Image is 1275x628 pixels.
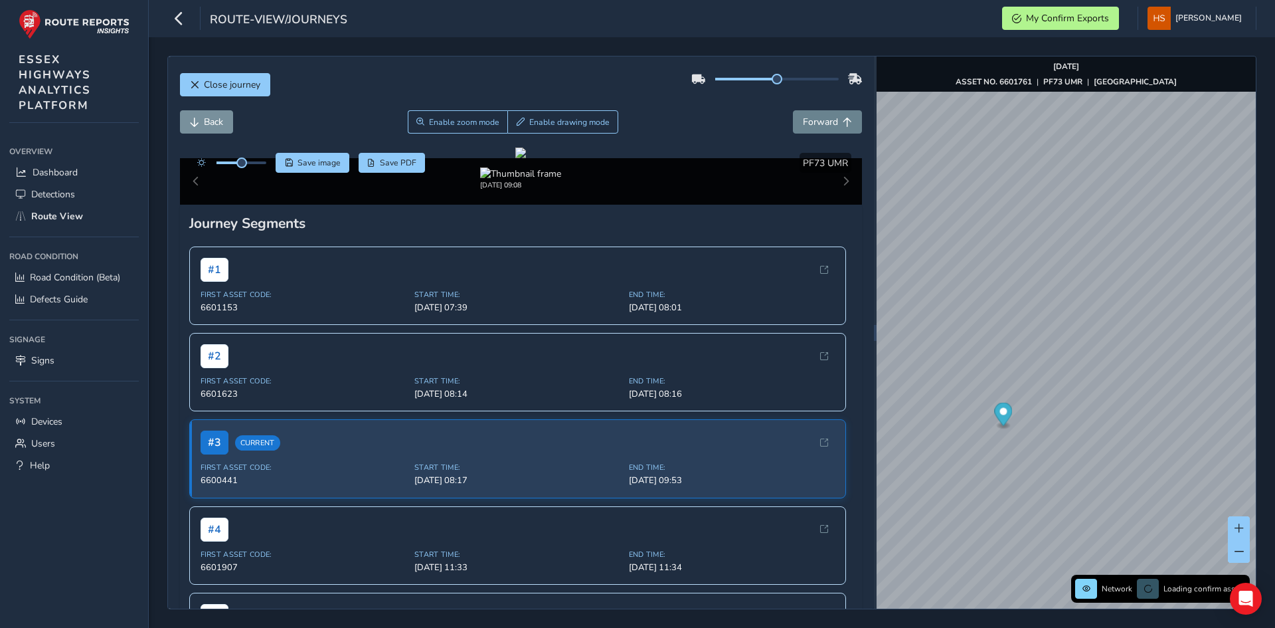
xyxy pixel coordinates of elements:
[629,388,835,400] span: [DATE] 08:16
[629,302,835,314] span: [DATE] 08:01
[9,266,139,288] a: Road Condition (Beta)
[9,142,139,161] div: Overview
[414,376,621,386] span: Start Time:
[201,344,228,368] span: # 2
[1163,583,1246,594] span: Loading confirm assets
[429,117,499,128] span: Enable zoom mode
[1026,12,1109,25] span: My Confirm Exports
[204,78,260,91] span: Close journey
[9,161,139,183] a: Dashboard
[31,210,83,223] span: Route View
[956,76,1177,87] div: | |
[1043,76,1082,87] strong: PF73 UMR
[994,403,1012,430] div: Map marker
[9,247,139,266] div: Road Condition
[408,110,508,134] button: Zoom
[414,550,621,560] span: Start Time:
[956,76,1032,87] strong: ASSET NO. 6601761
[30,271,120,284] span: Road Condition (Beta)
[414,474,621,486] span: [DATE] 08:17
[1094,76,1177,87] strong: [GEOGRAPHIC_DATA]
[480,167,561,180] img: Thumbnail frame
[19,52,91,113] span: ESSEX HIGHWAYS ANALYTICS PLATFORM
[297,157,341,168] span: Save image
[9,391,139,411] div: System
[414,388,621,400] span: [DATE] 08:14
[9,350,139,371] a: Signs
[201,562,407,574] span: 6601907
[629,376,835,386] span: End Time:
[235,435,280,451] span: Current
[19,9,129,39] img: rr logo
[414,302,621,314] span: [DATE] 07:39
[1002,7,1119,30] button: My Confirm Exports
[803,157,848,169] span: PF73 UMR
[1147,7,1246,30] button: [PERSON_NAME]
[414,463,621,472] span: Start Time:
[201,302,407,314] span: 6601153
[30,459,50,472] span: Help
[629,550,835,560] span: End Time:
[1230,583,1262,615] div: Open Intercom Messenger
[803,116,838,128] span: Forward
[189,214,853,233] div: Journey Segments
[276,153,349,173] button: Save
[629,474,835,486] span: [DATE] 09:53
[204,116,223,128] span: Back
[529,117,610,128] span: Enable drawing mode
[201,376,407,386] span: First Asset Code:
[1102,583,1132,594] span: Network
[629,290,835,300] span: End Time:
[9,288,139,310] a: Defects Guide
[9,411,139,433] a: Devices
[507,110,618,134] button: Draw
[201,388,407,400] span: 6601623
[30,293,88,306] span: Defects Guide
[210,11,347,30] span: route-view/journeys
[414,562,621,574] span: [DATE] 11:33
[201,604,228,628] span: # 5
[359,153,426,173] button: PDF
[380,157,416,168] span: Save PDF
[480,180,561,190] div: [DATE] 09:08
[1053,61,1079,72] strong: [DATE]
[9,455,139,476] a: Help
[9,183,139,205] a: Detections
[629,463,835,472] span: End Time:
[793,110,862,134] button: Forward
[180,110,233,134] button: Back
[31,188,75,201] span: Detections
[9,330,139,350] div: Signage
[201,518,228,542] span: # 4
[201,258,228,282] span: # 1
[180,73,270,96] button: Close journey
[414,290,621,300] span: Start Time:
[9,205,139,227] a: Route View
[629,562,835,574] span: [DATE] 11:34
[1147,7,1171,30] img: diamond-layout
[33,166,78,179] span: Dashboard
[201,431,228,455] span: # 3
[9,433,139,455] a: Users
[201,550,407,560] span: First Asset Code:
[31,437,55,450] span: Users
[1175,7,1242,30] span: [PERSON_NAME]
[201,290,407,300] span: First Asset Code:
[201,463,407,472] span: First Asset Code:
[31,354,54,367] span: Signs
[31,415,62,428] span: Devices
[201,474,407,486] span: 6600441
